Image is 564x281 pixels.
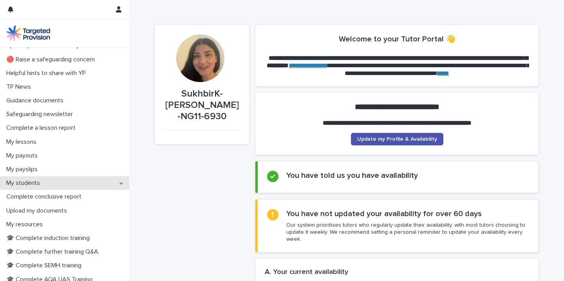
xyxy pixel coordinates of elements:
p: Upload my documents [3,207,73,215]
p: 🎓 Complete further training Q&A [3,248,105,256]
p: 🎓 Complete SEMH training [3,262,88,269]
p: Complete conclusive report [3,193,88,200]
p: Guidance documents [3,97,70,104]
p: Safeguarding newsletter [3,111,79,118]
p: SukhbirK-[PERSON_NAME]-NG11-6930 [164,88,240,122]
p: Complete a lesson report [3,124,82,132]
p: 🔴 Raise a safeguarding concern [3,56,101,63]
p: Our system prioritises tutors who regularly update their availability, with most tutors choosing ... [286,222,529,243]
img: M5nRWzHhSzIhMunXDL62 [6,25,50,41]
p: My lessons [3,138,43,146]
p: Helpful hints to share with YP [3,70,92,77]
p: My payslips [3,166,44,173]
a: Update my Profile & Availability [351,133,443,145]
p: 🎓 Complete induction training [3,234,96,242]
p: TP News [3,83,37,91]
span: Update my Profile & Availability [357,136,437,142]
p: My resources [3,221,49,228]
h2: Welcome to your Tutor Portal 👋 [339,34,456,44]
p: My students [3,179,46,187]
h2: A. Your current availability [265,268,348,277]
h2: You have told us you have availability [286,171,418,180]
p: My payouts [3,152,44,159]
h2: You have not updated your availability for over 60 days [286,209,482,218]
